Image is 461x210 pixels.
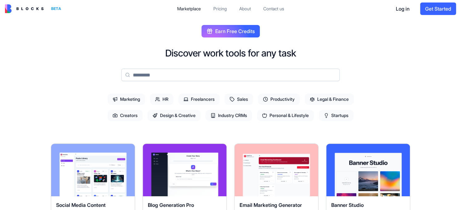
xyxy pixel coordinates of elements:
span: Blog Generation Pro [148,202,194,208]
img: logo [5,4,44,13]
div: Pricing [213,6,227,12]
span: Industry CRMs [206,110,252,121]
span: Email Marketing Generator [240,202,302,208]
span: Banner Studio [331,202,364,208]
span: Personal & Lifestyle [257,110,314,121]
a: Marketplace [172,3,206,14]
a: Contact us [258,3,289,14]
span: Freelancers [178,94,220,105]
a: About [234,3,256,14]
div: BETA [49,4,64,13]
span: Startups [319,110,353,121]
h2: Discover work tools for any task [165,47,296,59]
span: Design & Creative [148,110,201,121]
button: Earn Free Credits [201,25,260,37]
div: About [239,6,251,12]
span: Creators [108,110,143,121]
span: Earn Free Credits [215,27,255,35]
a: BETA [5,4,64,13]
span: Legal & Finance [305,94,354,105]
span: HR [150,94,173,105]
a: Pricing [208,3,232,14]
div: Contact us [263,6,284,12]
span: Sales [225,94,253,105]
button: Log in [390,2,415,15]
div: Marketplace [177,6,201,12]
span: Marketing [108,94,145,105]
button: Get Started [420,2,456,15]
span: Productivity [258,94,300,105]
